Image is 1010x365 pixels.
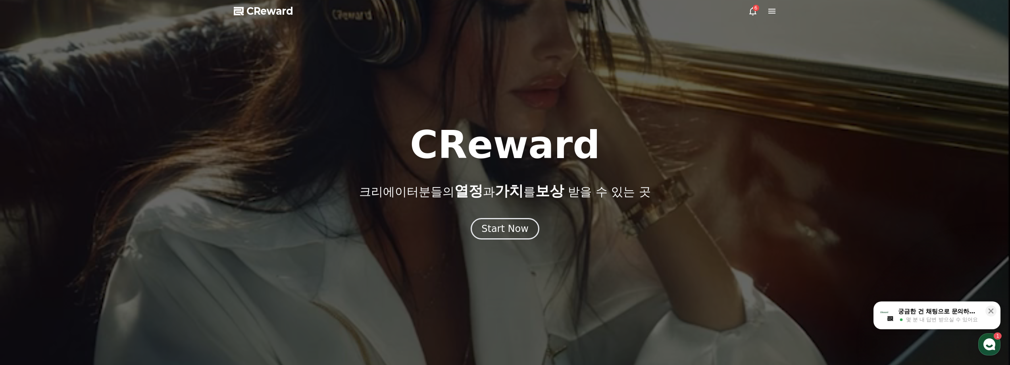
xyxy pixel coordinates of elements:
[471,226,539,234] a: Start Now
[471,218,539,239] button: Start Now
[246,5,293,17] span: CReward
[535,183,564,199] span: 보상
[748,6,758,16] a: 6
[481,222,529,235] div: Start Now
[410,126,600,164] h1: CReward
[753,5,759,11] div: 6
[454,183,483,199] span: 열정
[234,5,293,17] a: CReward
[495,183,523,199] span: 가치
[359,183,650,199] p: 크리에이터분들의 과 를 받을 수 있는 곳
